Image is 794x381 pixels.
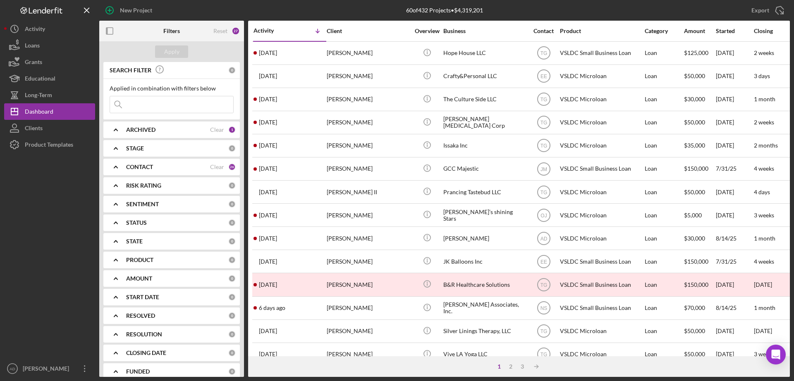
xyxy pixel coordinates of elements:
button: New Project [99,2,160,19]
div: VSLDC Microloan [560,227,643,249]
div: 1 [228,126,236,133]
div: VSLDC Small Business Loan [560,274,643,295]
div: [DATE] [716,42,753,64]
time: 2025-08-13 17:31 [259,351,277,357]
div: Activity [25,21,45,39]
div: 3 [517,363,528,370]
div: VSLDC Microloan [560,343,643,365]
div: Loan [645,135,683,157]
div: [PERSON_NAME] [327,112,409,133]
div: $30,000 [684,88,715,110]
div: GCC Majestic [443,158,526,180]
div: [DATE] [716,204,753,226]
time: [DATE] [754,327,772,334]
div: 8/14/25 [716,227,753,249]
text: AD [10,367,15,371]
div: Issaka Inc [443,135,526,157]
div: Long-Term [25,87,52,105]
div: [DATE] [716,181,753,203]
div: [PERSON_NAME] [327,204,409,226]
div: VSLDC Small Business Loan [560,42,643,64]
b: RESOLUTION [126,331,162,338]
div: [PERSON_NAME] [327,135,409,157]
b: FUNDED [126,368,150,375]
div: Product [560,28,643,34]
div: $50,000 [684,112,715,133]
div: Export [751,2,769,19]
div: Started [716,28,753,34]
div: [PERSON_NAME] II [327,181,409,203]
button: Grants [4,54,95,70]
time: 2025-08-20 17:49 [259,142,277,149]
div: [PERSON_NAME] [327,274,409,295]
div: Educational [25,70,55,89]
div: [DATE] [716,343,753,365]
div: $5,000 [684,204,715,226]
button: Apply [155,45,188,58]
time: 2 months [754,142,778,149]
button: Product Templates [4,136,95,153]
div: Loan [645,274,683,295]
div: 7/31/25 [716,250,753,272]
div: [PERSON_NAME] [327,42,409,64]
text: OJ [540,212,547,218]
div: VSLDC Small Business Loan [560,158,643,180]
div: 0 [228,200,236,208]
div: $150,000 [684,158,715,180]
div: $50,000 [684,343,715,365]
div: Overview [411,28,442,34]
time: 1 month [754,95,775,102]
b: RESOLVED [126,312,155,319]
div: Dashboard [25,103,53,122]
b: STATUS [126,219,147,226]
div: 0 [228,256,236,264]
div: B&R Healthcare Solutions [443,274,526,295]
button: Dashboard [4,103,95,120]
time: 2025-08-20 01:45 [259,165,277,172]
div: [PERSON_NAME] [327,297,409,319]
button: Export [743,2,790,19]
time: 4 weeks [754,165,774,172]
div: JK Balloons Inc [443,250,526,272]
b: RISK RATING [126,182,161,189]
div: 0 [228,312,236,319]
div: Loan [645,42,683,64]
div: Loan [645,181,683,203]
div: 0 [228,349,236,357]
div: [PERSON_NAME] [327,158,409,180]
div: 0 [228,219,236,226]
div: VSLDC Microloan [560,135,643,157]
div: 0 [228,238,236,245]
div: VSLDC Microloan [560,181,643,203]
time: 3 weeks [754,212,774,219]
time: 2 weeks [754,49,774,56]
div: [PERSON_NAME] [443,227,526,249]
div: Contact [528,28,559,34]
div: 0 [228,368,236,375]
time: 2025-08-13 19:02 [259,328,277,334]
button: Loans [4,37,95,54]
time: 2025-08-20 22:21 [259,73,277,79]
div: Loan [645,343,683,365]
text: TG [540,352,547,357]
div: Applied in combination with filters below [110,85,234,92]
div: VSLDC Small Business Loan [560,250,643,272]
div: Open Intercom Messenger [766,345,786,364]
div: $50,000 [684,320,715,342]
div: 0 [228,182,236,189]
div: [PERSON_NAME] [327,320,409,342]
div: [DATE] [716,274,753,295]
time: 1 month [754,235,775,242]
a: Clients [4,120,95,136]
time: 3 days [754,72,770,79]
div: Loans [25,37,40,56]
b: STAGE [126,145,144,152]
text: TG [540,329,547,334]
text: TG [540,120,547,126]
div: Loan [645,204,683,226]
text: JM [540,166,547,172]
button: Long-Term [4,87,95,103]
